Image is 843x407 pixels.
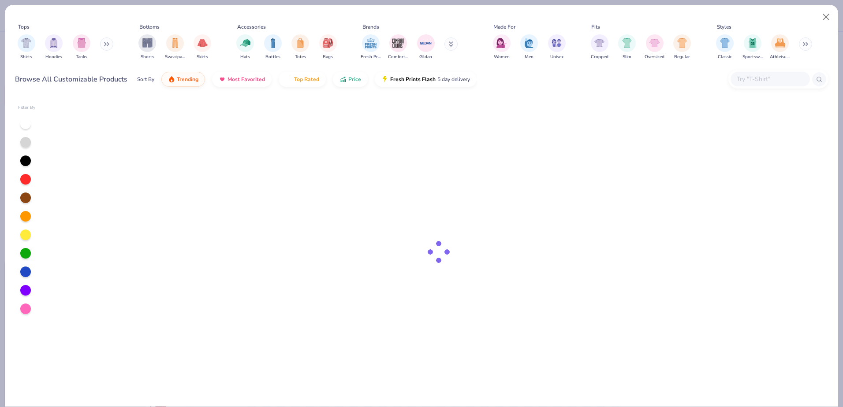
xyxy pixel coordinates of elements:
[264,34,282,60] div: filter for Bottles
[618,34,636,60] button: filter button
[228,76,265,83] span: Most Favorited
[168,76,175,83] img: trending.gif
[770,54,790,60] span: Athleisure
[138,34,156,60] div: filter for Shorts
[45,34,63,60] div: filter for Hoodies
[76,54,87,60] span: Tanks
[649,38,660,48] img: Oversized Image
[236,34,254,60] div: filter for Hats
[323,38,332,48] img: Bags Image
[73,34,90,60] div: filter for Tanks
[295,38,305,48] img: Totes Image
[494,54,510,60] span: Women
[524,38,534,48] img: Men Image
[618,34,636,60] div: filter for Slim
[591,23,600,31] div: Fits
[493,23,515,31] div: Made For
[591,34,608,60] div: filter for Cropped
[552,38,562,48] img: Unisex Image
[388,34,408,60] button: filter button
[493,34,511,60] div: filter for Women
[364,37,377,50] img: Fresh Prints Image
[15,74,127,85] div: Browse All Customizable Products
[237,23,266,31] div: Accessories
[291,34,309,60] button: filter button
[348,76,361,83] span: Price
[417,34,435,60] button: filter button
[45,54,62,60] span: Hoodies
[622,38,632,48] img: Slim Image
[525,54,533,60] span: Men
[165,54,185,60] span: Sweatpants
[138,34,156,60] button: filter button
[591,34,608,60] button: filter button
[323,54,333,60] span: Bags
[240,54,250,60] span: Hats
[18,34,35,60] button: filter button
[591,54,608,60] span: Cropped
[677,38,687,48] img: Regular Image
[294,76,319,83] span: Top Rated
[165,34,185,60] div: filter for Sweatpants
[141,54,154,60] span: Shorts
[388,34,408,60] div: filter for Comfort Colors
[137,75,154,83] div: Sort By
[717,23,731,31] div: Styles
[265,54,280,60] span: Bottles
[361,34,381,60] button: filter button
[295,54,306,60] span: Totes
[775,38,785,48] img: Athleisure Image
[49,38,59,48] img: Hoodies Image
[818,9,835,26] button: Close
[736,74,804,84] input: Try "T-Shirt"
[18,104,36,111] div: Filter By
[319,34,337,60] div: filter for Bags
[594,38,604,48] img: Cropped Image
[419,54,432,60] span: Gildan
[548,34,566,60] button: filter button
[716,34,734,60] div: filter for Classic
[264,34,282,60] button: filter button
[645,34,664,60] button: filter button
[496,38,507,48] img: Women Image
[198,38,208,48] img: Skirts Image
[361,34,381,60] div: filter for Fresh Prints
[720,38,730,48] img: Classic Image
[520,34,538,60] button: filter button
[219,76,226,83] img: most_fav.gif
[170,38,180,48] img: Sweatpants Image
[388,54,408,60] span: Comfort Colors
[381,76,388,83] img: flash.gif
[319,34,337,60] button: filter button
[285,76,292,83] img: TopRated.gif
[45,34,63,60] button: filter button
[419,37,433,50] img: Gildan Image
[493,34,511,60] button: filter button
[279,72,326,87] button: Top Rated
[417,34,435,60] div: filter for Gildan
[673,34,691,60] button: filter button
[73,34,90,60] button: filter button
[291,34,309,60] div: filter for Totes
[20,54,32,60] span: Shirts
[142,38,153,48] img: Shorts Image
[390,76,436,83] span: Fresh Prints Flash
[165,34,185,60] button: filter button
[550,54,563,60] span: Unisex
[548,34,566,60] div: filter for Unisex
[770,34,790,60] div: filter for Athleisure
[77,38,86,48] img: Tanks Image
[333,72,368,87] button: Price
[18,23,30,31] div: Tops
[139,23,160,31] div: Bottoms
[375,72,477,87] button: Fresh Prints Flash5 day delivery
[161,72,205,87] button: Trending
[268,38,278,48] img: Bottles Image
[240,38,250,48] img: Hats Image
[437,74,470,85] span: 5 day delivery
[623,54,631,60] span: Slim
[194,34,211,60] button: filter button
[645,54,664,60] span: Oversized
[197,54,208,60] span: Skirts
[674,54,690,60] span: Regular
